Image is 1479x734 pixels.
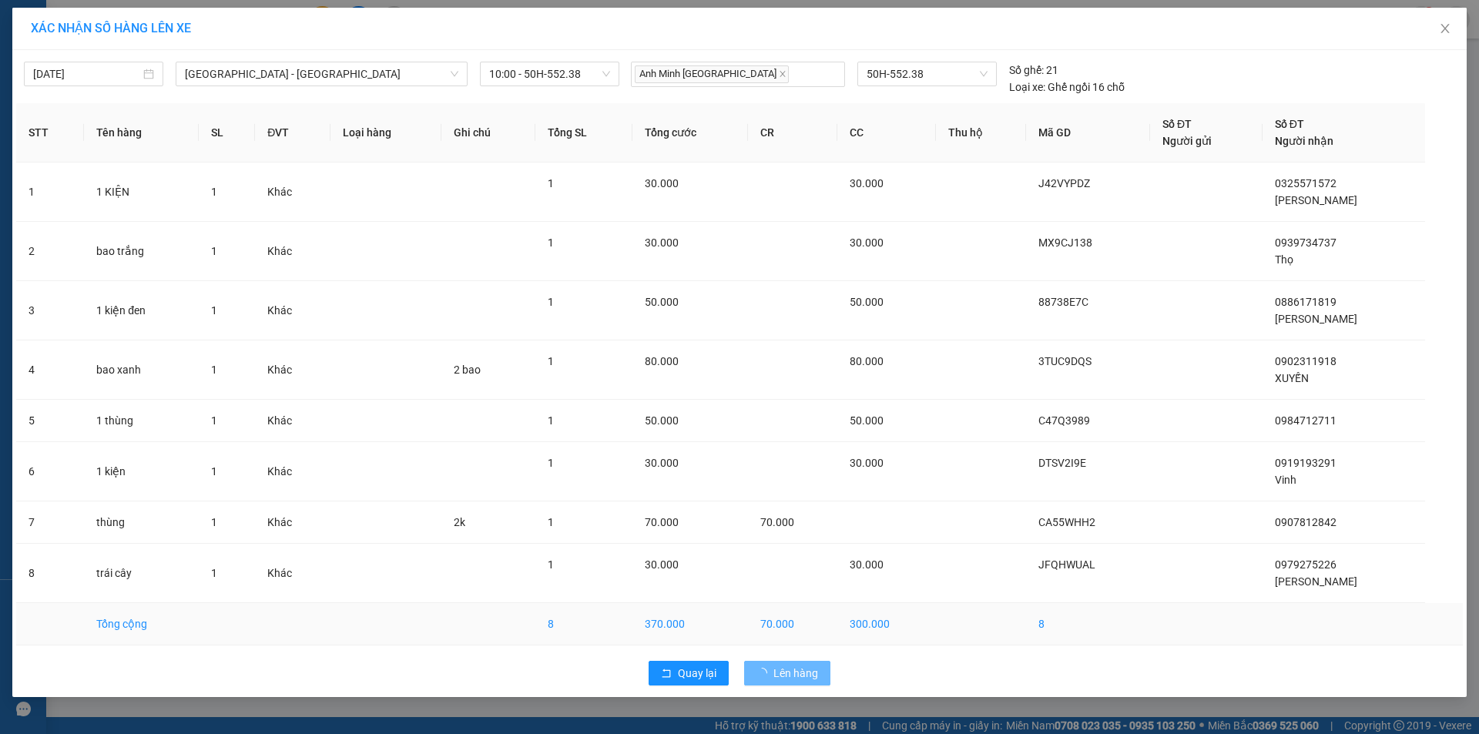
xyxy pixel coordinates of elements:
span: 0939734737 [1275,236,1336,249]
span: close [1439,22,1451,35]
span: 30.000 [850,558,884,571]
span: 50.000 [645,296,679,308]
th: Mã GD [1026,103,1150,163]
span: 30.000 [850,236,884,249]
span: 10:00 - 50H-552.38 [489,62,610,85]
span: 30.000 [850,457,884,469]
div: 0359179592 [180,50,337,72]
td: 8 [1026,603,1150,645]
span: 1 [211,245,217,257]
td: Khác [255,544,330,603]
td: Khác [255,501,330,544]
span: rollback [661,668,672,680]
span: 80.000 [645,355,679,367]
th: CC [837,103,936,163]
td: trái cây [84,544,199,603]
td: 300.000 [837,603,936,645]
span: 1 [211,516,217,528]
span: Số ghế: [1009,62,1044,79]
td: Khác [255,442,330,501]
td: 3 [16,281,84,340]
th: SL [199,103,255,163]
th: Tên hàng [84,103,199,163]
span: 50.000 [850,414,884,427]
span: Gửi: [13,15,37,31]
span: loading [756,668,773,679]
button: Close [1424,8,1467,51]
td: 2 [16,222,84,281]
div: 21 [1009,62,1058,79]
span: 2k [454,516,465,528]
td: 1 thùng [84,400,199,442]
th: Ghi chú [441,103,535,163]
span: MX9CJ138 [1038,236,1092,249]
span: DTSV2I9E [1038,457,1086,469]
span: 1 [548,516,554,528]
td: 5 [16,400,84,442]
th: Tổng SL [535,103,632,163]
td: Khác [255,400,330,442]
td: thùng [84,501,199,544]
span: 30.000 [645,236,679,249]
th: Thu hộ [936,103,1026,163]
span: 30.000 [645,558,679,571]
span: 50.000 [850,296,884,308]
span: 1 [211,567,217,579]
span: Lên hàng [773,665,818,682]
span: [PERSON_NAME] [1275,575,1357,588]
span: Nhận: [180,15,217,31]
td: 370.000 [632,603,749,645]
span: 0979275226 [1275,558,1336,571]
td: bao xanh [84,340,199,400]
td: 7 [16,501,84,544]
span: Số ĐT [1275,118,1304,130]
div: VP [GEOGRAPHIC_DATA] [13,13,169,50]
div: 50.000 [12,108,172,126]
span: 80.000 [850,355,884,367]
span: 30.000 [645,177,679,189]
span: 30.000 [850,177,884,189]
td: 4 [16,340,84,400]
span: C47Q3989 [1038,414,1090,427]
span: J42VYPDZ [1038,177,1090,189]
th: STT [16,103,84,163]
span: Người nhận [1275,135,1333,147]
span: close [779,70,786,78]
td: bao trắng [84,222,199,281]
td: 1 kiện [84,442,199,501]
div: Ghế ngồi 16 chỗ [1009,79,1125,96]
span: 0902311918 [1275,355,1336,367]
span: 0325571572 [1275,177,1336,189]
span: 0886171819 [1275,296,1336,308]
input: 14/10/2025 [33,65,140,82]
td: 8 [535,603,632,645]
span: 70.000 [760,516,794,528]
span: CA55WHH2 [1038,516,1095,528]
span: XUYẾN [1275,372,1309,384]
span: 0984712711 [1275,414,1336,427]
span: 50.000 [645,414,679,427]
th: Tổng cước [632,103,749,163]
span: 1 [211,414,217,427]
span: nhi đồng 2 [203,72,312,99]
th: CR [748,103,837,163]
span: 1 [548,296,554,308]
button: Lên hàng [744,661,830,685]
span: CR : [12,109,35,126]
span: 1 [548,236,554,249]
span: 0919193291 [1275,457,1336,469]
td: 6 [16,442,84,501]
div: VP [GEOGRAPHIC_DATA] [180,13,337,50]
span: 3TUC9DQS [1038,355,1092,367]
span: [PERSON_NAME] [1275,313,1357,325]
span: JFQHWUAL [1038,558,1095,571]
td: 1 [16,163,84,222]
span: 1 [548,457,554,469]
span: [PERSON_NAME] [1275,194,1357,206]
span: down [450,69,459,79]
span: Quay lại [678,665,716,682]
th: ĐVT [255,103,330,163]
td: Khác [255,222,330,281]
span: 0907812842 [1275,516,1336,528]
span: Vinh [1275,474,1296,486]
